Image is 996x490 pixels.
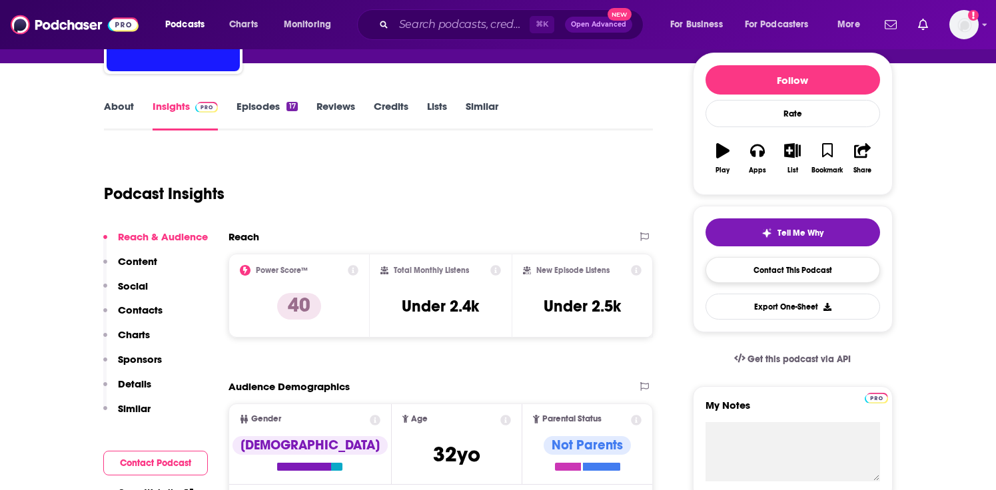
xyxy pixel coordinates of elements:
[544,296,621,316] h3: Under 2.5k
[706,294,880,320] button: Export One-Sheet
[165,15,205,34] span: Podcasts
[736,14,828,35] button: open menu
[394,266,469,275] h2: Total Monthly Listens
[949,10,979,39] img: User Profile
[853,166,871,174] div: Share
[706,100,880,127] div: Rate
[837,15,860,34] span: More
[229,230,259,243] h2: Reach
[706,218,880,246] button: tell me why sparkleTell Me Why
[879,13,902,36] a: Show notifications dropdown
[118,304,163,316] p: Contacts
[118,328,150,341] p: Charts
[153,100,219,130] a: InsightsPodchaser Pro
[777,228,823,238] span: Tell Me Why
[118,402,151,415] p: Similar
[811,166,843,174] div: Bookmark
[544,436,631,455] div: Not Parents
[237,100,297,130] a: Episodes17
[706,134,740,182] button: Play
[913,13,933,36] a: Show notifications dropdown
[286,102,297,111] div: 17
[103,377,151,402] button: Details
[221,14,266,35] a: Charts
[103,451,208,475] button: Contact Podcast
[787,166,798,174] div: List
[706,399,880,422] label: My Notes
[277,293,321,320] p: 40
[118,255,157,268] p: Content
[427,100,447,130] a: Lists
[104,100,134,130] a: About
[749,166,766,174] div: Apps
[810,134,845,182] button: Bookmark
[745,15,809,34] span: For Podcasters
[433,441,480,467] span: 32 yo
[845,134,879,182] button: Share
[706,257,880,283] a: Contact This Podcast
[118,280,148,292] p: Social
[865,391,888,403] a: Pro website
[118,230,208,243] p: Reach & Audience
[466,100,498,130] a: Similar
[949,10,979,39] button: Show profile menu
[156,14,222,35] button: open menu
[565,17,632,33] button: Open AdvancedNew
[661,14,740,35] button: open menu
[411,415,428,423] span: Age
[608,8,632,21] span: New
[103,230,208,255] button: Reach & Audience
[828,14,877,35] button: open menu
[571,21,626,28] span: Open Advanced
[706,65,880,95] button: Follow
[284,15,331,34] span: Monitoring
[316,100,355,130] a: Reviews
[747,354,851,365] span: Get this podcast via API
[103,280,148,304] button: Social
[402,296,479,316] h3: Under 2.4k
[118,353,162,366] p: Sponsors
[370,9,656,40] div: Search podcasts, credits, & more...
[949,10,979,39] span: Logged in as carolinejames
[740,134,775,182] button: Apps
[394,14,530,35] input: Search podcasts, credits, & more...
[103,402,151,427] button: Similar
[536,266,610,275] h2: New Episode Listens
[103,328,150,353] button: Charts
[775,134,809,182] button: List
[865,393,888,403] img: Podchaser Pro
[542,415,602,423] span: Parental Status
[761,228,772,238] img: tell me why sparkle
[233,436,388,455] div: [DEMOGRAPHIC_DATA]
[118,377,151,390] p: Details
[374,100,408,130] a: Credits
[251,415,281,423] span: Gender
[104,184,225,204] h1: Podcast Insights
[716,166,730,174] div: Play
[724,343,862,375] a: Get this podcast via API
[530,16,554,33] span: ⌘ K
[103,304,163,328] button: Contacts
[670,15,723,34] span: For Business
[11,12,139,37] img: Podchaser - Follow, Share and Rate Podcasts
[256,266,308,275] h2: Power Score™
[195,102,219,113] img: Podchaser Pro
[229,380,350,393] h2: Audience Demographics
[968,10,979,21] svg: Add a profile image
[103,353,162,377] button: Sponsors
[229,15,258,34] span: Charts
[274,14,348,35] button: open menu
[103,255,157,280] button: Content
